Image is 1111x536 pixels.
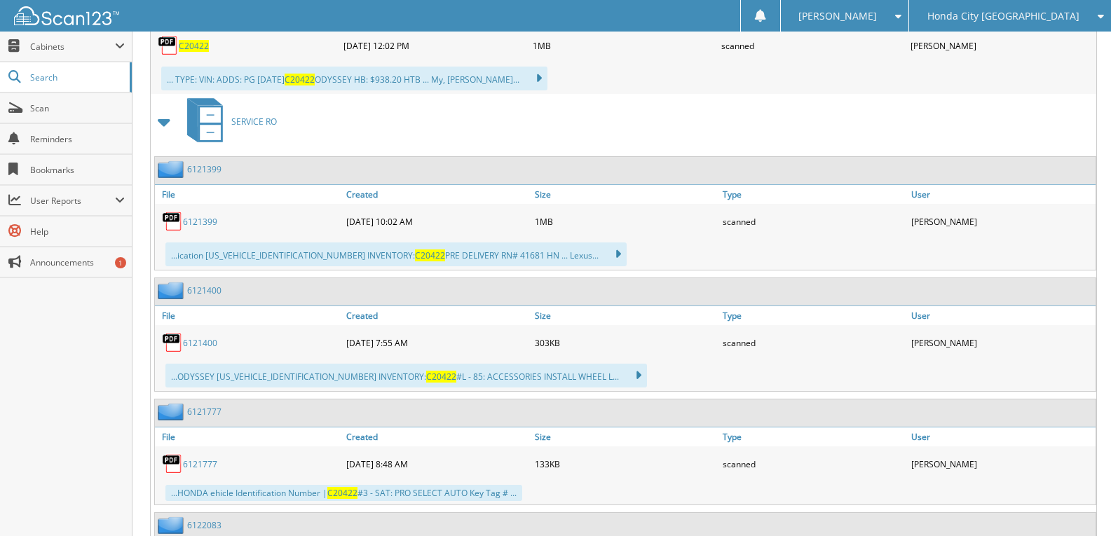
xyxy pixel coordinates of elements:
span: C20422 [285,74,315,85]
a: Created [343,306,531,325]
div: [PERSON_NAME] [908,329,1096,357]
a: Size [531,306,719,325]
img: PDF.png [158,35,179,56]
div: [PERSON_NAME] [907,32,1096,60]
a: 6122083 [187,519,221,531]
span: Reminders [30,133,125,145]
a: 6121777 [183,458,217,470]
span: Honda City [GEOGRAPHIC_DATA] [927,12,1079,20]
div: ...ODYSSEY [US_VEHICLE_IDENTIFICATION_NUMBER] INVENTORY: #L - 85: ACCESSORIES INSTALL WHEEL L... [165,364,647,387]
div: ... TYPE: VIN: ADDS: PG [DATE] ODYSSEY HB: $938.20 HTB ... My, [PERSON_NAME]... [161,67,547,90]
div: 1 [115,257,126,268]
div: [DATE] 8:48 AM [343,450,531,478]
a: C20422 [179,40,209,52]
a: 6121399 [183,216,217,228]
span: [PERSON_NAME] [798,12,877,20]
div: [PERSON_NAME] [908,450,1096,478]
a: File [155,427,343,446]
img: scan123-logo-white.svg [14,6,119,25]
span: Scan [30,102,125,114]
a: SERVICE RO [179,94,277,149]
div: 133KB [531,450,719,478]
img: folder2.png [158,282,187,299]
div: ...ication [US_VEHICLE_IDENTIFICATION_NUMBER] INVENTORY: PRE DELIVERY RN# 41681 HN ... Lexus... [165,242,627,266]
span: C20422 [426,371,456,383]
div: ...HONDA ehicle Identification Number | #3 - SAT: PRO SELECT AUTO Key Tag # ... [165,485,522,501]
a: 6121399 [187,163,221,175]
a: User [908,427,1096,446]
a: Created [343,185,531,204]
img: PDF.png [162,332,183,353]
a: File [155,185,343,204]
div: scanned [719,450,907,478]
span: Announcements [30,256,125,268]
a: 6121400 [187,284,221,296]
span: Help [30,226,125,238]
img: PDF.png [162,211,183,232]
span: Bookmarks [30,164,125,176]
span: C20422 [327,487,357,499]
div: [PERSON_NAME] [908,207,1096,235]
span: C20422 [415,249,445,261]
div: 1MB [531,207,719,235]
div: scanned [719,207,907,235]
img: folder2.png [158,516,187,534]
div: [DATE] 7:55 AM [343,329,531,357]
a: Created [343,427,531,446]
a: Type [719,185,907,204]
a: Size [531,427,719,446]
img: PDF.png [162,453,183,474]
div: [DATE] 12:02 PM [340,32,529,60]
span: User Reports [30,195,115,207]
a: User [908,306,1096,325]
a: File [155,306,343,325]
a: 6121777 [187,406,221,418]
a: Size [531,185,719,204]
a: Type [719,427,907,446]
span: Cabinets [30,41,115,53]
span: Search [30,71,123,83]
div: scanned [719,329,907,357]
div: 1MB [529,32,718,60]
a: 6121400 [183,337,217,349]
div: scanned [718,32,907,60]
img: folder2.png [158,403,187,420]
div: [DATE] 10:02 AM [343,207,531,235]
a: Type [719,306,907,325]
div: 303KB [531,329,719,357]
img: folder2.png [158,160,187,178]
a: User [908,185,1096,204]
span: SERVICE RO [231,116,277,128]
